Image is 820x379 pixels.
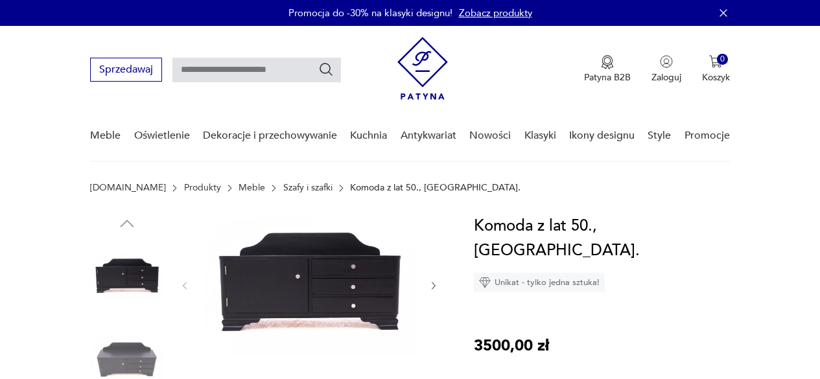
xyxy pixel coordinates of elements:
img: Ikona koszyka [709,55,722,68]
a: Style [648,111,671,161]
button: Sprzedawaj [90,58,162,82]
a: Nowości [469,111,511,161]
img: Ikona medalu [601,55,614,69]
div: 0 [717,54,728,65]
img: Zdjęcie produktu Komoda z lat 50., Polska. [204,214,416,355]
p: Zaloguj [651,71,681,84]
a: Promocje [685,111,730,161]
img: Ikonka użytkownika [660,55,673,68]
a: Ikony designu [569,111,635,161]
button: Zaloguj [651,55,681,84]
img: Patyna - sklep z meblami i dekoracjami vintage [397,37,448,100]
p: Komoda z lat 50., [GEOGRAPHIC_DATA]. [350,183,521,193]
img: Ikona diamentu [479,277,491,288]
p: Koszyk [702,71,730,84]
p: Patyna B2B [584,71,631,84]
a: Produkty [184,183,221,193]
a: Antykwariat [401,111,456,161]
a: Ikona medaluPatyna B2B [584,55,631,84]
button: 0Koszyk [702,55,730,84]
img: Zdjęcie produktu Komoda z lat 50., Polska. [90,240,164,314]
button: Patyna B2B [584,55,631,84]
p: 3500,00 zł [474,334,549,358]
a: Meble [239,183,265,193]
a: Zobacz produkty [459,6,532,19]
a: Oświetlenie [134,111,190,161]
button: Szukaj [318,62,334,77]
a: Meble [90,111,121,161]
a: Dekoracje i przechowywanie [203,111,337,161]
div: Unikat - tylko jedna sztuka! [474,273,605,292]
a: Kuchnia [350,111,387,161]
a: Sprzedawaj [90,66,162,75]
h1: Komoda z lat 50., [GEOGRAPHIC_DATA]. [474,214,730,263]
a: Klasyki [524,111,556,161]
a: Szafy i szafki [283,183,333,193]
p: Promocja do -30% na klasyki designu! [288,6,452,19]
a: [DOMAIN_NAME] [90,183,166,193]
